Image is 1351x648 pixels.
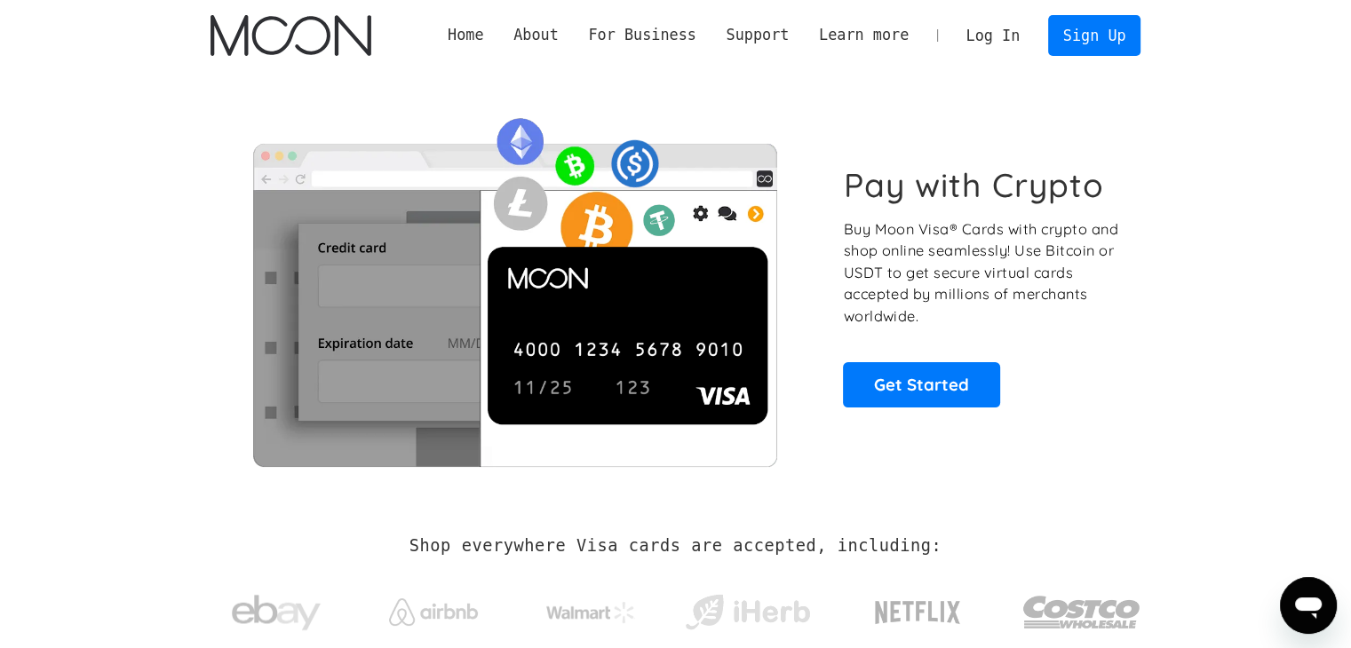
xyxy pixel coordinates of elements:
[389,598,478,626] img: Airbnb
[681,589,814,636] img: iHerb
[211,15,371,56] img: Moon Logo
[409,536,942,556] h2: Shop everywhere Visa cards are accepted, including:
[873,590,962,635] img: Netflix
[838,573,997,644] a: Netflix
[211,106,819,466] img: Moon Cards let you spend your crypto anywhere Visa is accepted.
[1280,577,1337,634] iframe: Button to launch messaging window
[574,24,711,46] div: For Business
[513,24,559,46] div: About
[1022,579,1141,645] img: Costco
[711,24,804,46] div: Support
[843,165,1104,205] h1: Pay with Crypto
[588,24,695,46] div: For Business
[498,24,573,46] div: About
[804,24,924,46] div: Learn more
[232,585,321,641] img: ebay
[367,581,499,635] a: Airbnb
[211,15,371,56] a: home
[433,24,498,46] a: Home
[951,16,1035,55] a: Log In
[726,24,789,46] div: Support
[681,572,814,644] a: iHerb
[843,218,1121,328] p: Buy Moon Visa® Cards with crypto and shop online seamlessly! Use Bitcoin or USDT to get secure vi...
[524,584,656,632] a: Walmart
[546,602,635,623] img: Walmart
[843,362,1000,407] a: Get Started
[819,24,909,46] div: Learn more
[1048,15,1140,55] a: Sign Up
